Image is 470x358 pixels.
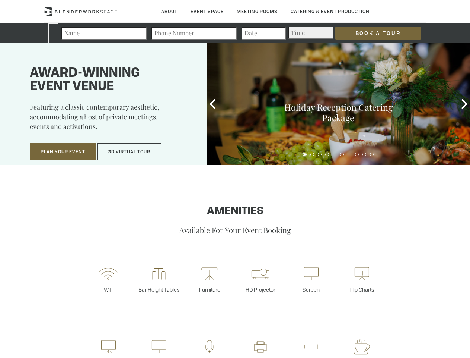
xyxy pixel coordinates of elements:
[336,286,387,293] p: Flip Charts
[235,286,286,293] p: HD Projector
[30,143,96,160] button: Plan Your Event
[335,27,421,40] input: Book a Tour
[97,143,161,160] button: 3D Virtual Tour
[286,286,336,293] p: Screen
[30,67,188,94] h1: Award-winning event venue
[184,286,235,293] p: Furniture
[61,27,147,40] input: Name
[284,101,393,123] a: Holiday Reception Catering Package
[134,286,184,293] p: Bar Height Tables
[23,205,447,217] h1: Amenities
[83,286,133,293] p: Wifi
[151,27,237,40] input: Phone Number
[23,225,447,235] p: Available For Your Event Booking
[30,102,188,136] p: Featuring a classic contemporary aesthetic, accommodating a host of private meetings, events and ...
[242,27,286,40] input: Date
